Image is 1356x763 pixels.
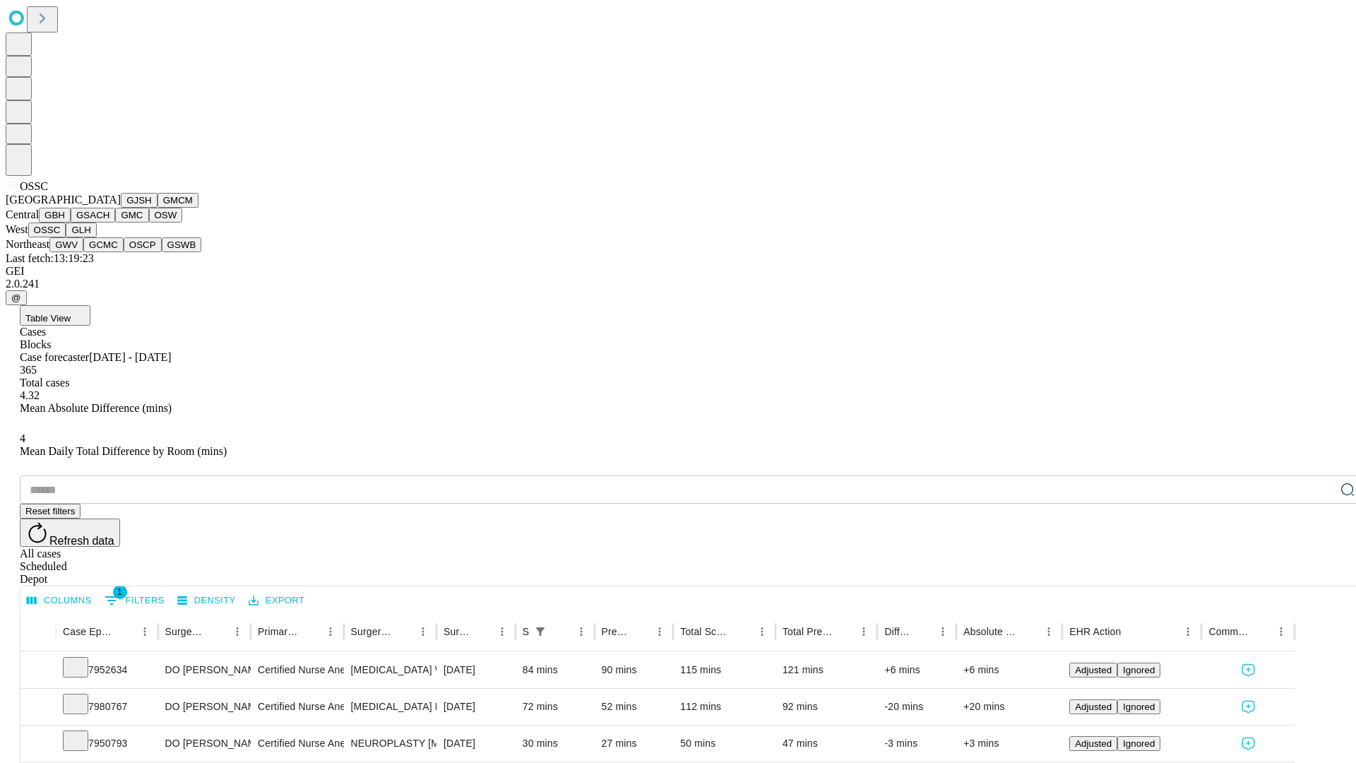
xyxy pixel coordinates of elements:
[680,726,768,762] div: 50 mins
[25,506,75,516] span: Reset filters
[444,689,509,725] div: [DATE]
[523,726,588,762] div: 30 mins
[783,652,871,688] div: 121 mins
[6,208,39,220] span: Central
[1122,622,1142,641] button: Sort
[884,689,949,725] div: -20 mins
[227,622,247,641] button: Menu
[884,626,912,637] div: Difference
[258,626,299,637] div: Primary Service
[783,689,871,725] div: 92 mins
[444,726,509,762] div: [DATE]
[1069,626,1121,637] div: EHR Action
[63,689,151,725] div: 7980767
[530,622,550,641] button: Show filters
[1069,699,1117,714] button: Adjusted
[492,622,512,641] button: Menu
[49,237,83,252] button: GWV
[20,180,48,192] span: OSSC
[1039,622,1059,641] button: Menu
[165,626,206,637] div: Surgeon Name
[20,402,172,414] span: Mean Absolute Difference (mins)
[413,622,433,641] button: Menu
[351,689,429,725] div: [MEDICAL_DATA] REMOVAL LOOSE BODY
[530,622,550,641] div: 1 active filter
[165,726,244,762] div: DO [PERSON_NAME] [PERSON_NAME] Do
[113,585,127,599] span: 1
[650,622,670,641] button: Menu
[1123,665,1155,675] span: Ignored
[149,208,183,223] button: OSW
[63,726,151,762] div: 7950793
[1123,738,1155,749] span: Ignored
[28,223,66,237] button: OSSC
[6,265,1350,278] div: GEI
[1208,626,1249,637] div: Comments
[63,652,151,688] div: 7952634
[913,622,933,641] button: Sort
[884,726,949,762] div: -3 mins
[1123,702,1155,712] span: Ignored
[28,695,49,720] button: Expand
[6,252,94,264] span: Last fetch: 13:19:23
[63,626,114,637] div: Case Epic Id
[258,689,336,725] div: Certified Nurse Anesthetist
[20,305,90,326] button: Table View
[523,689,588,725] div: 72 mins
[20,389,40,401] span: 4.32
[39,208,71,223] button: GBH
[680,689,768,725] div: 112 mins
[1178,622,1198,641] button: Menu
[472,622,492,641] button: Sort
[6,238,49,250] span: Northeast
[1075,738,1112,749] span: Adjusted
[1117,736,1160,751] button: Ignored
[165,652,244,688] div: DO [PERSON_NAME] [PERSON_NAME] Do
[28,732,49,757] button: Expand
[6,278,1350,290] div: 2.0.241
[602,726,667,762] div: 27 mins
[1069,736,1117,751] button: Adjusted
[602,626,629,637] div: Predicted In Room Duration
[884,652,949,688] div: +6 mins
[732,622,752,641] button: Sort
[783,726,871,762] div: 47 mins
[444,626,471,637] div: Surgery Date
[258,652,336,688] div: Certified Nurse Anesthetist
[1251,622,1271,641] button: Sort
[83,237,124,252] button: GCMC
[351,626,392,637] div: Surgery Name
[101,589,168,612] button: Show filters
[245,590,308,612] button: Export
[834,622,854,641] button: Sort
[258,726,336,762] div: Certified Nurse Anesthetist
[933,622,953,641] button: Menu
[1069,663,1117,678] button: Adjusted
[602,652,667,688] div: 90 mins
[20,504,81,519] button: Reset filters
[20,377,69,389] span: Total cases
[523,626,529,637] div: Scheduled In Room Duration
[135,622,155,641] button: Menu
[124,237,162,252] button: OSCP
[630,622,650,641] button: Sort
[963,652,1055,688] div: +6 mins
[208,622,227,641] button: Sort
[571,622,591,641] button: Menu
[6,223,28,235] span: West
[963,726,1055,762] div: +3 mins
[115,208,148,223] button: GMC
[351,652,429,688] div: [MEDICAL_DATA] WITH [MEDICAL_DATA] REPAIR
[165,689,244,725] div: DO [PERSON_NAME] [PERSON_NAME] Do
[301,622,321,641] button: Sort
[20,519,120,547] button: Refresh data
[89,351,171,363] span: [DATE] - [DATE]
[393,622,413,641] button: Sort
[1117,699,1160,714] button: Ignored
[680,626,731,637] div: Total Scheduled Duration
[1075,665,1112,675] span: Adjusted
[351,726,429,762] div: NEUROPLASTY [MEDICAL_DATA] AT [GEOGRAPHIC_DATA]
[602,689,667,725] div: 52 mins
[783,626,833,637] div: Total Predicted Duration
[854,622,874,641] button: Menu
